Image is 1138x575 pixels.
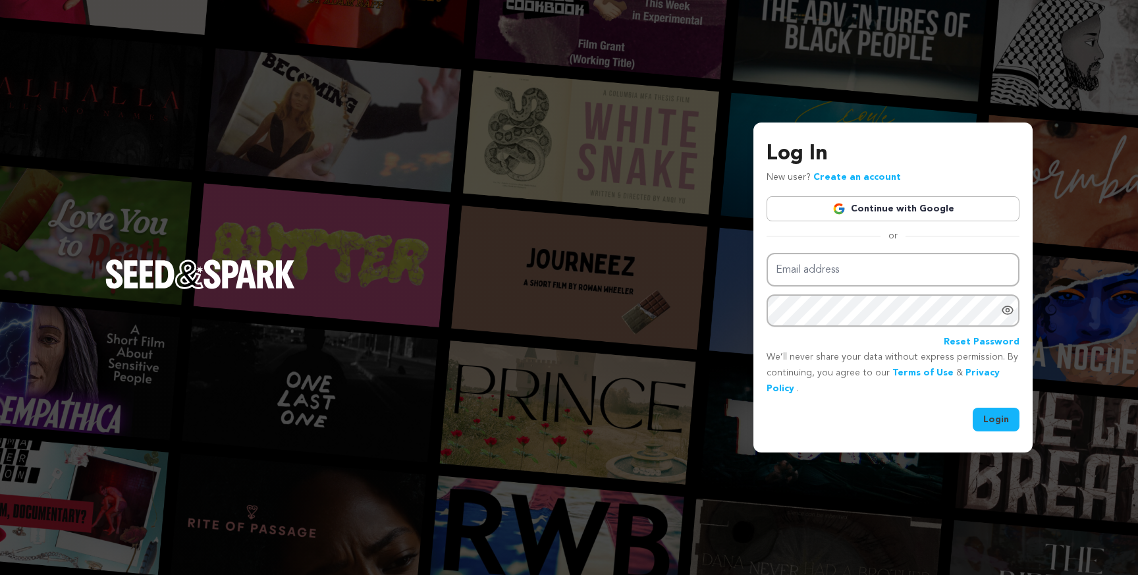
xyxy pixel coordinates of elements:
[105,260,295,288] img: Seed&Spark Logo
[892,368,954,377] a: Terms of Use
[944,335,1019,350] a: Reset Password
[881,229,906,242] span: or
[105,260,295,315] a: Seed&Spark Homepage
[767,350,1019,397] p: We’ll never share your data without express permission. By continuing, you agree to our & .
[767,253,1019,287] input: Email address
[767,196,1019,221] a: Continue with Google
[973,408,1019,431] button: Login
[813,173,901,182] a: Create an account
[767,170,901,186] p: New user?
[767,368,1000,393] a: Privacy Policy
[767,138,1019,170] h3: Log In
[1001,304,1014,317] a: Show password as plain text. Warning: this will display your password on the screen.
[832,202,846,215] img: Google logo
